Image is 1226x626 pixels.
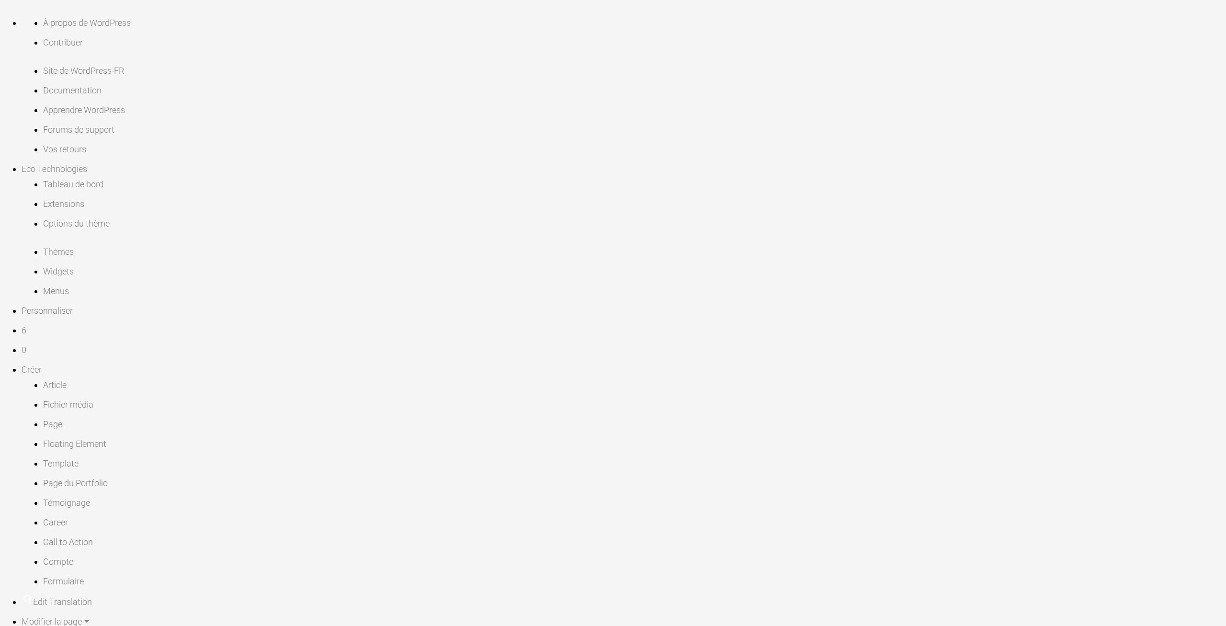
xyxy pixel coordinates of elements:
a: Apprendre WordPress [43,105,125,115]
a: Site de WordPress-FR [43,66,124,76]
span: 0 [22,345,26,355]
a: Fichier média [43,399,93,410]
a: Forums de support [43,125,114,135]
a: Page du Portfolio [43,478,108,488]
a: Menus [43,286,69,296]
ul: Créer [43,377,1226,589]
a: Widgets [43,266,74,276]
img: icon16.svg [22,593,33,605]
ul: À propos de WordPress [43,15,1226,50]
a: À propos de WordPress [43,18,131,28]
ul: Eco Technologies [43,244,1226,299]
a: Tableau de bord [43,179,103,189]
a: Témoignage [43,498,90,508]
a: Formulaire [43,576,84,586]
a: Template [43,458,79,468]
a: Article [43,380,67,390]
a: Call to Action [43,537,93,547]
a: Personnaliser [22,306,73,316]
a: Floating Element [43,439,106,449]
a: Edit Translation [22,597,92,607]
span: Créer [22,364,42,375]
a: Compte [43,557,73,567]
a: Contribuer [43,37,83,47]
a: Thèmes [43,247,74,257]
span: 6 [22,325,26,335]
a: Documentation [43,85,102,95]
a: Options du thème [43,218,110,228]
ul: À propos de WordPress [43,63,1226,157]
ul: Eco Technologies [43,177,1226,231]
a: Career [43,517,68,527]
a: Page [43,419,62,429]
a: Extensions [43,199,84,209]
a: Eco Technologies [22,164,87,174]
a: Vos retours [43,144,86,154]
